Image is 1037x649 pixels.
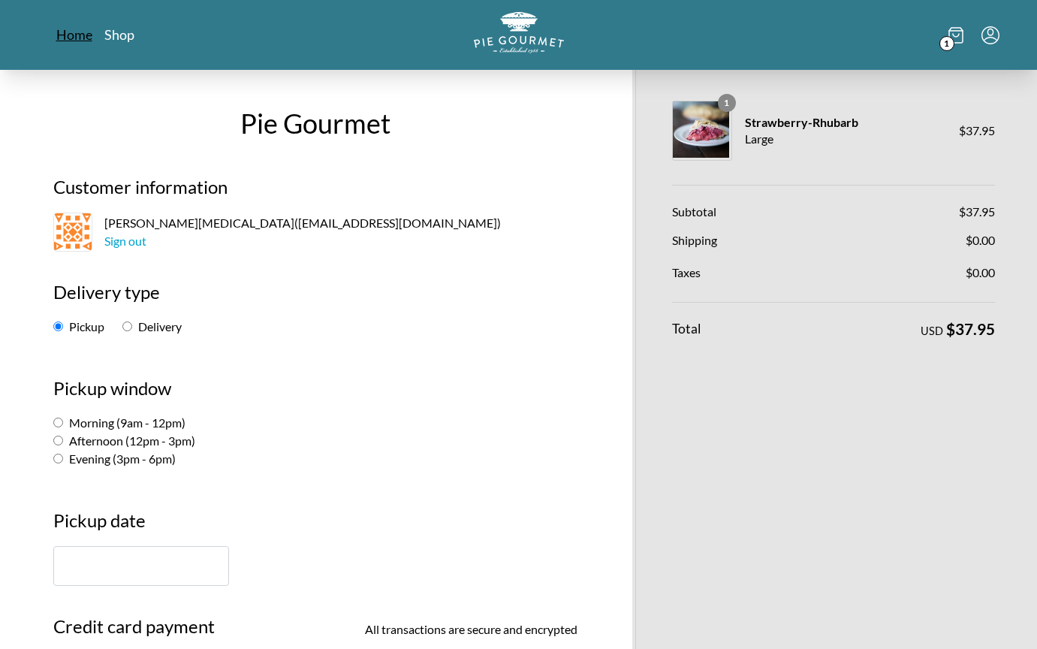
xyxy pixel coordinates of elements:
[365,620,577,638] span: All transactions are secure and encrypted
[104,214,501,250] span: [PERSON_NAME][MEDICAL_DATA] ( [EMAIL_ADDRESS][DOMAIN_NAME] )
[42,103,589,143] h1: Pie Gourmet
[104,234,146,248] a: Sign out
[474,12,564,53] img: logo
[474,12,564,58] a: Logo
[53,613,215,640] span: Credit card payment
[53,375,577,414] h2: Pickup window
[53,433,195,448] label: Afternoon (12pm - 3pm)
[718,94,736,112] span: 1
[53,454,63,463] input: Evening (3pm - 6pm)
[53,279,577,318] h2: Delivery type
[53,415,185,430] label: Morning (9am - 12pm)
[122,319,182,334] label: Delivery
[981,26,999,44] button: Menu
[53,321,63,331] input: Pickup
[53,451,176,466] label: Evening (3pm - 6pm)
[104,26,134,44] a: Shop
[53,507,577,546] h3: Pickup date
[939,36,954,51] span: 1
[53,418,63,427] input: Morning (9am - 12pm)
[53,174,577,213] h2: Customer information
[56,26,92,44] a: Home
[673,101,729,158] img: Strawberry-Rhubarb
[122,321,132,331] input: Delivery
[53,319,104,334] label: Pickup
[53,436,63,445] input: Afternoon (12pm - 3pm)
